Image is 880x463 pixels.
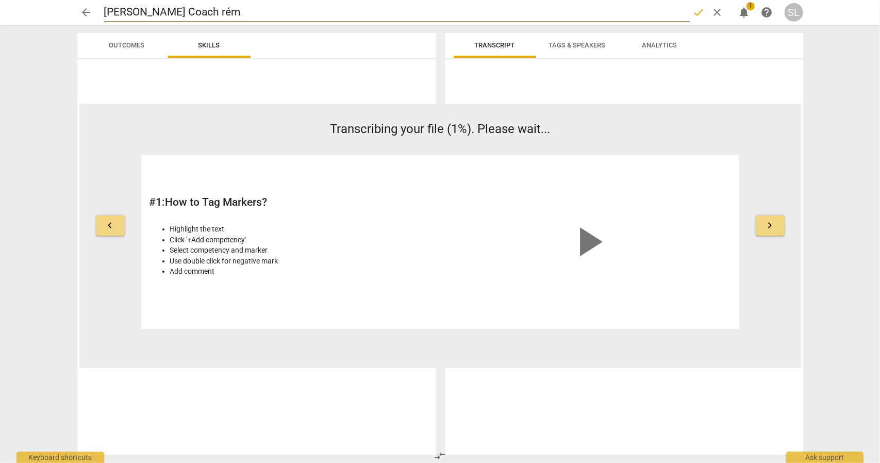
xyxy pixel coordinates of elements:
span: keyboard_arrow_left [104,219,117,231]
span: notifications [738,6,751,19]
span: play_arrow [563,217,613,267]
button: SL [785,3,803,22]
div: Ask support [786,452,864,463]
span: arrow_back [80,6,93,19]
span: Transcript [475,41,515,49]
li: Click '+Add competency' [170,235,435,245]
span: Tags & Speakers [549,41,606,49]
input: Title [104,3,690,22]
span: done [693,6,705,19]
div: Keyboard shortcuts [16,452,104,463]
h2: # 1 : How to Tag Markers? [150,196,435,209]
span: Analytics [642,41,677,49]
span: Transcribing your file (1%). Please wait... [330,122,550,136]
span: 1 [746,2,755,10]
li: Highlight the text [170,224,435,235]
span: compare_arrows [434,450,446,462]
span: Outcomes [109,41,144,49]
span: Skills [198,41,220,49]
li: Use double click for negative mark [170,256,435,267]
button: Notifications [735,3,754,22]
span: clear [711,6,724,19]
a: Help [758,3,776,22]
li: Select competency and marker [170,245,435,256]
span: help [761,6,773,19]
span: keyboard_arrow_right [764,219,776,231]
li: Add comment [170,266,435,277]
